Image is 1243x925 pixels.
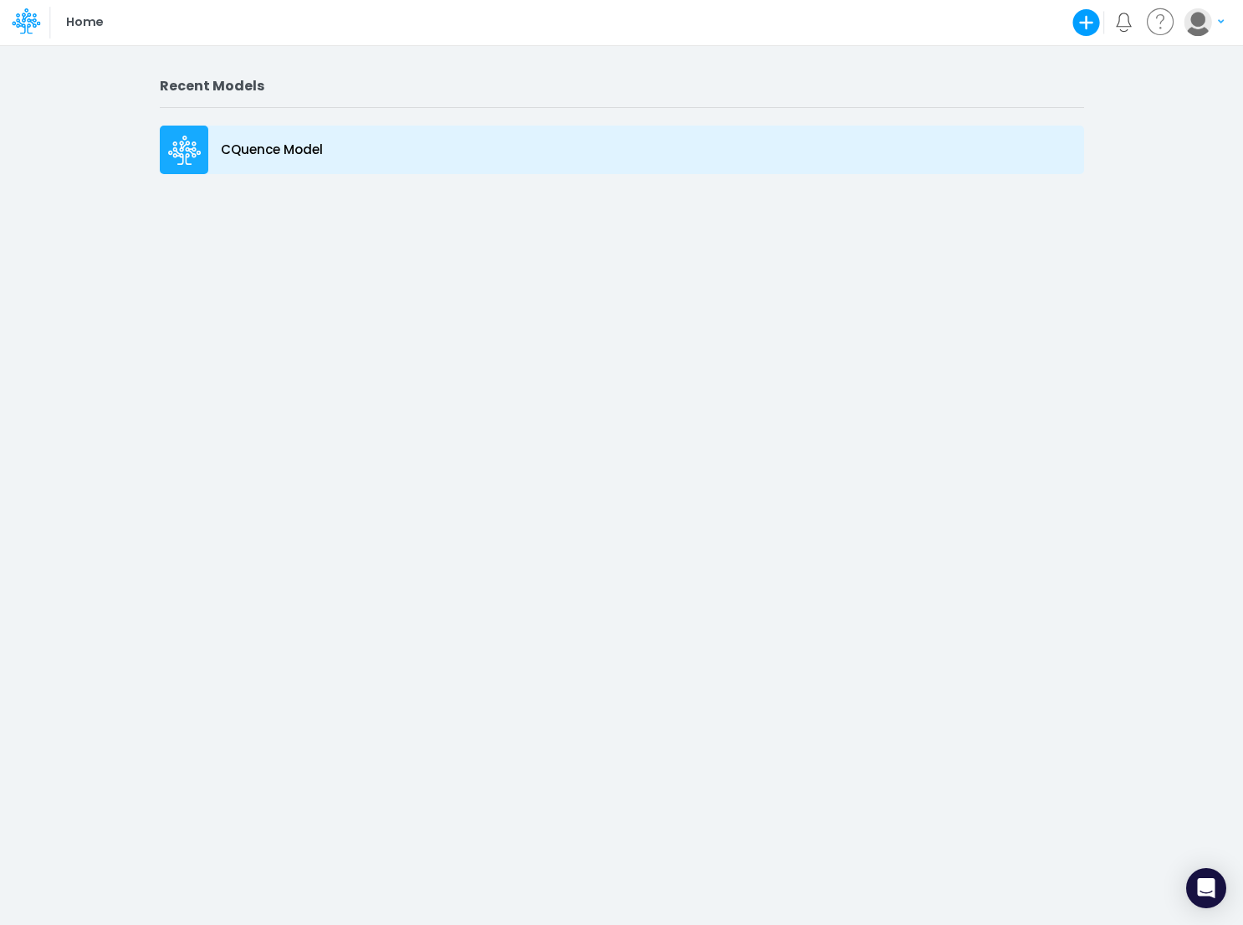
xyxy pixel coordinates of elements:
div: Open Intercom Messenger [1186,868,1226,908]
p: Home [66,13,102,32]
a: CQuence Model [160,121,1084,178]
p: CQuence Model [221,141,323,160]
h2: Recent Models [160,78,1084,94]
a: Notifications [1114,13,1133,32]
